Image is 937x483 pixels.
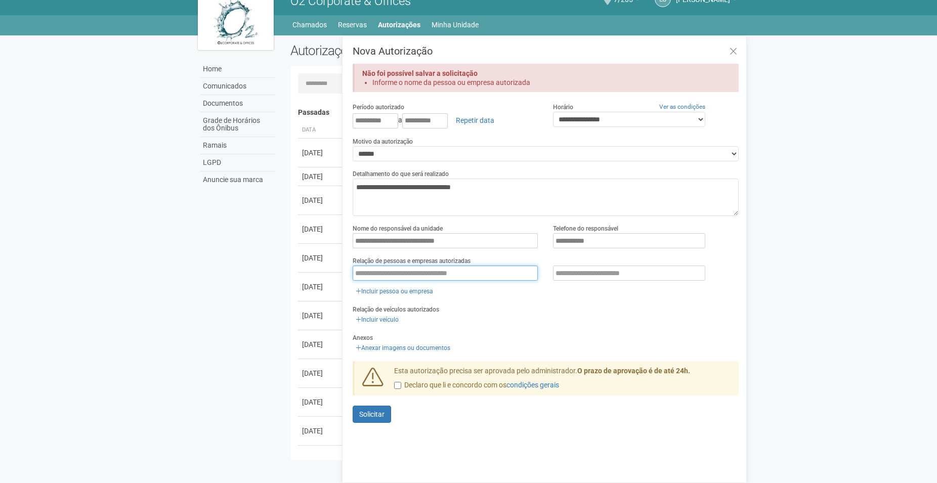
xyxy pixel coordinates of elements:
div: [DATE] [302,195,339,205]
th: Data [298,122,344,139]
input: Declaro que li e concordo com oscondições gerais [394,382,401,389]
a: Incluir pessoa ou empresa [353,286,436,297]
label: Período autorizado [353,103,404,112]
button: Solicitar [353,406,391,423]
a: Ver as condições [659,103,705,110]
h4: Passadas [298,109,732,116]
label: Anexos [353,333,373,342]
strong: Não foi possível salvar a solicitação [362,69,478,77]
a: Comunicados [200,78,275,95]
div: [DATE] [302,311,339,321]
label: Motivo da autorização [353,137,413,146]
div: [DATE] [302,148,339,158]
a: Repetir data [449,112,501,129]
label: Nome do responsável da unidade [353,224,443,233]
strong: O prazo de aprovação é de até 24h. [577,367,690,375]
div: [DATE] [302,397,339,407]
a: Minha Unidade [432,18,479,32]
a: Grade de Horários dos Ônibus [200,112,275,137]
span: Solicitar [359,410,385,418]
a: Ramais [200,137,275,154]
div: a [353,112,538,129]
label: Horário [553,103,573,112]
div: [DATE] [302,339,339,349]
a: condições gerais [506,381,559,389]
div: [DATE] [302,282,339,292]
div: [DATE] [302,426,339,436]
div: [DATE] [302,253,339,263]
div: [DATE] [302,224,339,234]
li: Informe o nome da pessoa ou empresa autorizada [372,78,721,87]
h2: Autorizações [290,43,507,58]
a: Autorizações [378,18,420,32]
a: LGPD [200,154,275,171]
div: Esta autorização precisa ser aprovada pelo administrador. [387,366,739,396]
a: Chamados [292,18,327,32]
a: Incluir veículo [353,314,402,325]
a: Anexar imagens ou documentos [353,342,453,354]
label: Telefone do responsável [553,224,618,233]
div: [DATE] [302,368,339,378]
label: Relação de veículos autorizados [353,305,439,314]
a: Reservas [338,18,367,32]
h3: Nova Autorização [353,46,739,56]
div: [DATE] [302,171,339,182]
label: Declaro que li e concordo com os [394,380,559,390]
label: Relação de pessoas e empresas autorizadas [353,256,471,266]
a: Anuncie sua marca [200,171,275,188]
a: Documentos [200,95,275,112]
a: Home [200,61,275,78]
label: Detalhamento do que será realizado [353,169,449,179]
